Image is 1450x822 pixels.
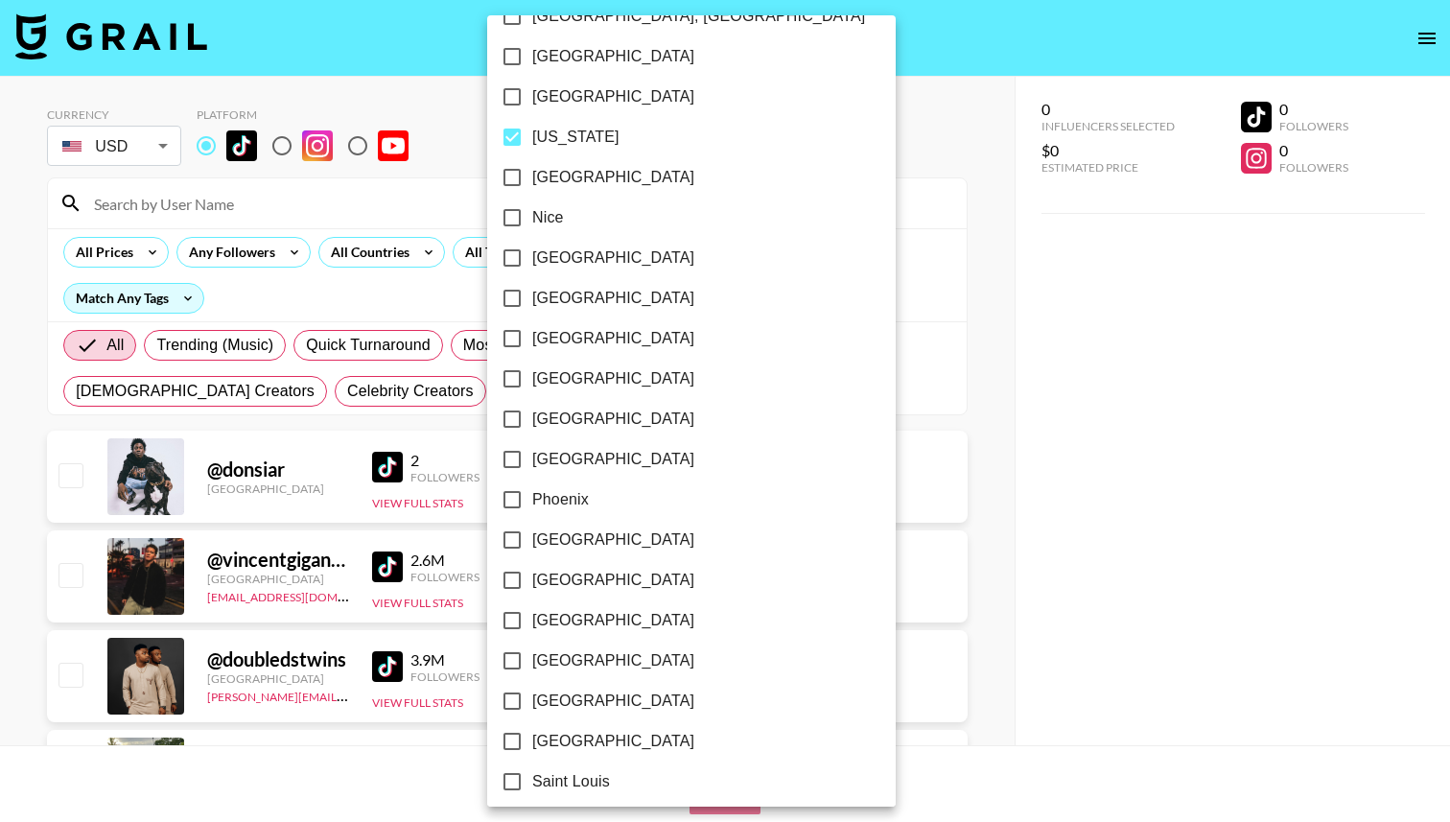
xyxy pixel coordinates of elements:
[532,287,694,310] span: [GEOGRAPHIC_DATA]
[532,730,694,753] span: [GEOGRAPHIC_DATA]
[532,649,694,672] span: [GEOGRAPHIC_DATA]
[532,206,564,229] span: Nice
[532,367,694,390] span: [GEOGRAPHIC_DATA]
[1354,726,1427,799] iframe: Drift Widget Chat Controller
[532,126,620,149] span: [US_STATE]
[532,45,694,68] span: [GEOGRAPHIC_DATA]
[532,5,865,28] span: [GEOGRAPHIC_DATA], [GEOGRAPHIC_DATA]
[532,247,694,270] span: [GEOGRAPHIC_DATA]
[532,609,694,632] span: [GEOGRAPHIC_DATA]
[532,488,589,511] span: Phoenix
[532,448,694,471] span: [GEOGRAPHIC_DATA]
[532,569,694,592] span: [GEOGRAPHIC_DATA]
[532,690,694,713] span: [GEOGRAPHIC_DATA]
[532,85,694,108] span: [GEOGRAPHIC_DATA]
[532,166,694,189] span: [GEOGRAPHIC_DATA]
[532,528,694,552] span: [GEOGRAPHIC_DATA]
[532,327,694,350] span: [GEOGRAPHIC_DATA]
[532,408,694,431] span: [GEOGRAPHIC_DATA]
[532,770,610,793] span: Saint Louis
